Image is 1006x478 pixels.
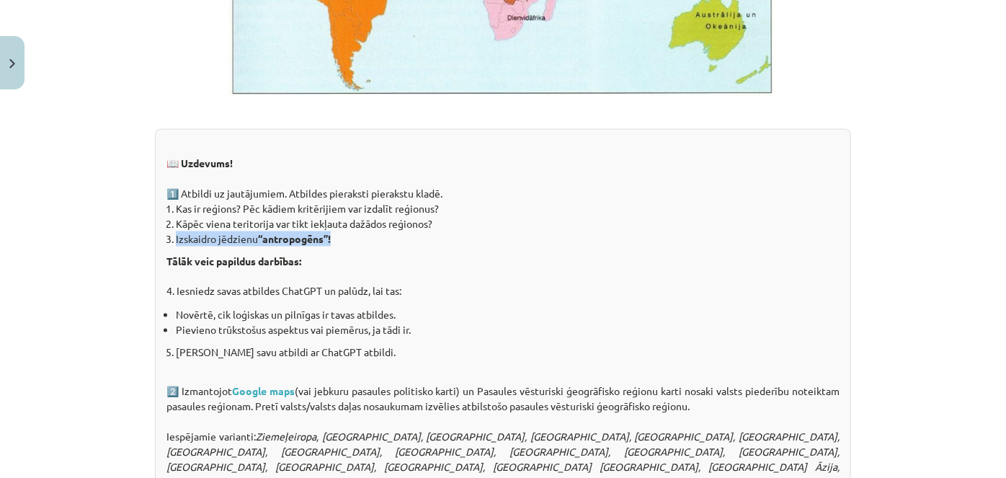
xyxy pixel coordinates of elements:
li: Novērtē, cik loģiskas un pilnīgas ir tavas atbildes. [176,308,840,323]
img: icon-close-lesson-0947bae3869378f0d4975bcd49f059093ad1ed9edebbc8119c70593378902aed.svg [9,59,15,68]
a: Google maps [232,385,295,398]
p: 4. Iesniedz savas atbildes ChatGPT un palūdz, lai tas: [166,254,840,299]
li: Kas ir reģions? Pēc kādiem kritērijiem var izdalīt reģionus? [176,201,840,216]
li: Izskaidro jēdzienu [176,231,840,247]
li: Kāpēc viena teritorija var tikt iekļauta dažādos reģionos? [176,216,840,231]
li: Pievieno trūkstošus aspektus vai piemērus, ja tādi ir. [176,323,840,338]
strong: 📖 Uzdevums! [166,156,233,169]
strong: “antropogēns”! [258,232,331,245]
strong: Tālāk veic papildus darbības: [166,255,301,267]
p: [PERSON_NAME] savu atbildi ar ChatGPT atbildi. [176,345,840,360]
